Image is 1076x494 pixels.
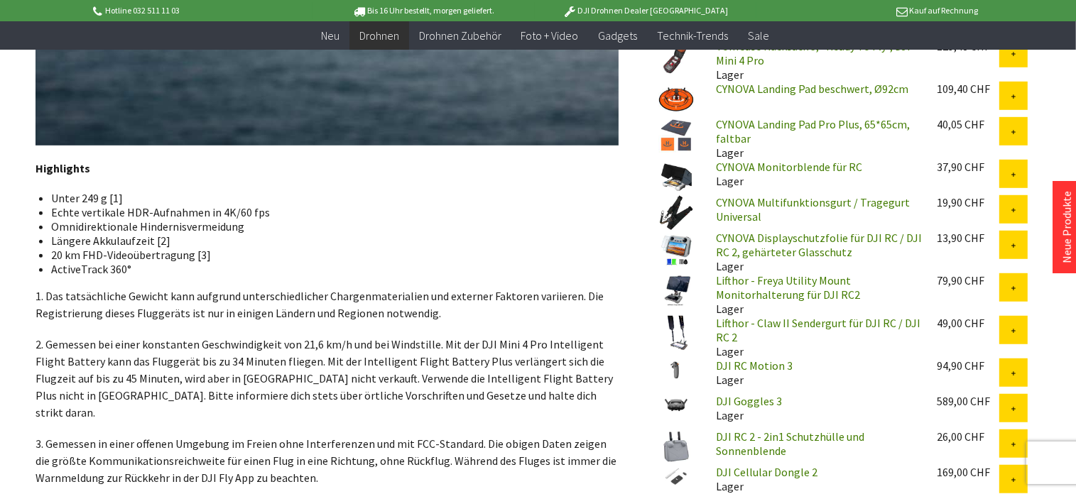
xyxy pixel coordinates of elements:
span: Neu [321,28,339,43]
li: Längere Akkulaufzeit [2] [51,234,607,248]
p: 3. Gemessen in einer offenen Umgebung im Freien ohne Interferenzen und mit FCC-Standard. Die obig... [36,435,619,486]
a: TomCase Rucksack S, "Ready To Fly", DJI Mini 4 Pro [716,39,911,67]
a: Neue Produkte [1060,191,1074,263]
div: Lager [705,231,926,273]
div: 19,90 CHF [938,195,999,209]
div: 79,90 CHF [938,273,999,287]
a: DJI Goggles 3 [716,394,782,408]
div: 49,00 CHF [938,316,999,330]
div: Lager [705,394,926,422]
a: Foto + Video [511,21,589,50]
p: 1. Das tatsächliche Gewicht kann aufgrund unterschiedlicher Chargenmaterialien und externer Fakto... [36,287,619,322]
div: 109,40 CHF [938,82,999,96]
img: Lifthor - Freya Utility Mount Monitorhalterung für DJI RC2 [658,273,694,309]
div: 37,90 CHF [938,160,999,174]
div: Lager [705,117,926,160]
div: Lager [705,160,926,188]
a: Sale [739,21,780,50]
div: 26,00 CHF [938,429,999,444]
p: DJI Drohnen Dealer [GEOGRAPHIC_DATA] [535,2,756,19]
li: Unter 249 g [1] [51,191,607,205]
div: Lager [705,39,926,82]
img: CYNOVA Monitorblende für RC [658,160,694,195]
div: 40,05 CHF [938,117,999,131]
span: Drohnen [359,28,399,43]
a: CYNOVA Landing Pad beschwert, Ø92cm [716,82,908,96]
div: Lager [705,316,926,358]
a: CYNOVA Monitorblende für RC [716,160,862,174]
img: CYNOVA Multifunktionsgurt / Tragegurt Universal [658,195,694,231]
img: DJI RC Motion 3 [658,358,694,382]
span: Gadgets [599,28,638,43]
a: CYNOVA Multifunktionsgurt / Tragegurt Universal [716,195,910,224]
a: DJI RC 2 - 2in1 Schutzhülle und Sonnenblende [716,429,864,458]
a: DJI Cellular Dongle 2 [716,465,817,479]
li: Echte vertikale HDR-Aufnahmen in 4K/60 fps [51,205,607,219]
img: CYNOVA Displayschutzfolie für DJI RC / DJI RC 2, gehärteter Glasschutz [658,231,694,266]
div: Lager [705,465,926,493]
div: Lager [705,358,926,387]
a: Drohnen Zubehör [409,21,511,50]
div: 13,90 CHF [938,231,999,245]
a: Lifthor - Freya Utility Mount Monitorhalterung für DJI RC2 [716,273,860,302]
p: 2. Gemessen bei einer konstanten Geschwindigkeit von 21,6 km/h und bei Windstille. Mit der DJI Mi... [36,336,619,421]
li: 20 km FHD-Videoübertragung [3] [51,248,607,262]
span: Technik-Trends [658,28,729,43]
img: Lifthor - Claw II Sendergurt für DJI RC / DJI RC 2 [658,316,694,351]
a: Drohnen [349,21,409,50]
div: 169,00 CHF [938,465,999,479]
strong: Highlights [36,161,90,175]
a: Neu [311,21,349,50]
a: DJI RC Motion 3 [716,358,793,373]
img: DJI Cellular Dongle 2 [658,465,694,488]
div: Lager [705,273,926,316]
img: CYNOVA Landing Pad Pro Plus, 65*65cm, faltbar [658,117,694,153]
span: Foto + Video [521,28,579,43]
a: Technik-Trends [648,21,739,50]
a: CYNOVA Displayschutzfolie für DJI RC / DJI RC 2, gehärteter Glasschutz [716,231,922,259]
div: 589,00 CHF [938,394,999,408]
li: Omnidirektionale Hindernisvermeidung [51,219,607,234]
span: Sale [749,28,770,43]
a: Lifthor - Claw II Sendergurt für DJI RC / DJI RC 2 [716,316,920,344]
p: Bis 16 Uhr bestellt, morgen geliefert. [313,2,534,19]
img: TomCase Rucksack S, [658,39,694,75]
p: Hotline 032 511 11 03 [91,2,313,19]
img: DJI Goggles 3 [658,394,694,417]
a: Gadgets [589,21,648,50]
span: Drohnen Zubehör [419,28,501,43]
div: 94,90 CHF [938,358,999,373]
img: DJI RC 2 - 2in1 Schutzhülle und Sonnenblende [658,429,694,465]
img: CYNOVA Landing Pad beschwert, Ø92cm [658,82,694,117]
p: Kauf auf Rechnung [756,2,978,19]
a: CYNOVA Landing Pad Pro Plus, 65*65cm, faltbar [716,117,910,146]
li: ActiveTrack 360° [51,262,607,276]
